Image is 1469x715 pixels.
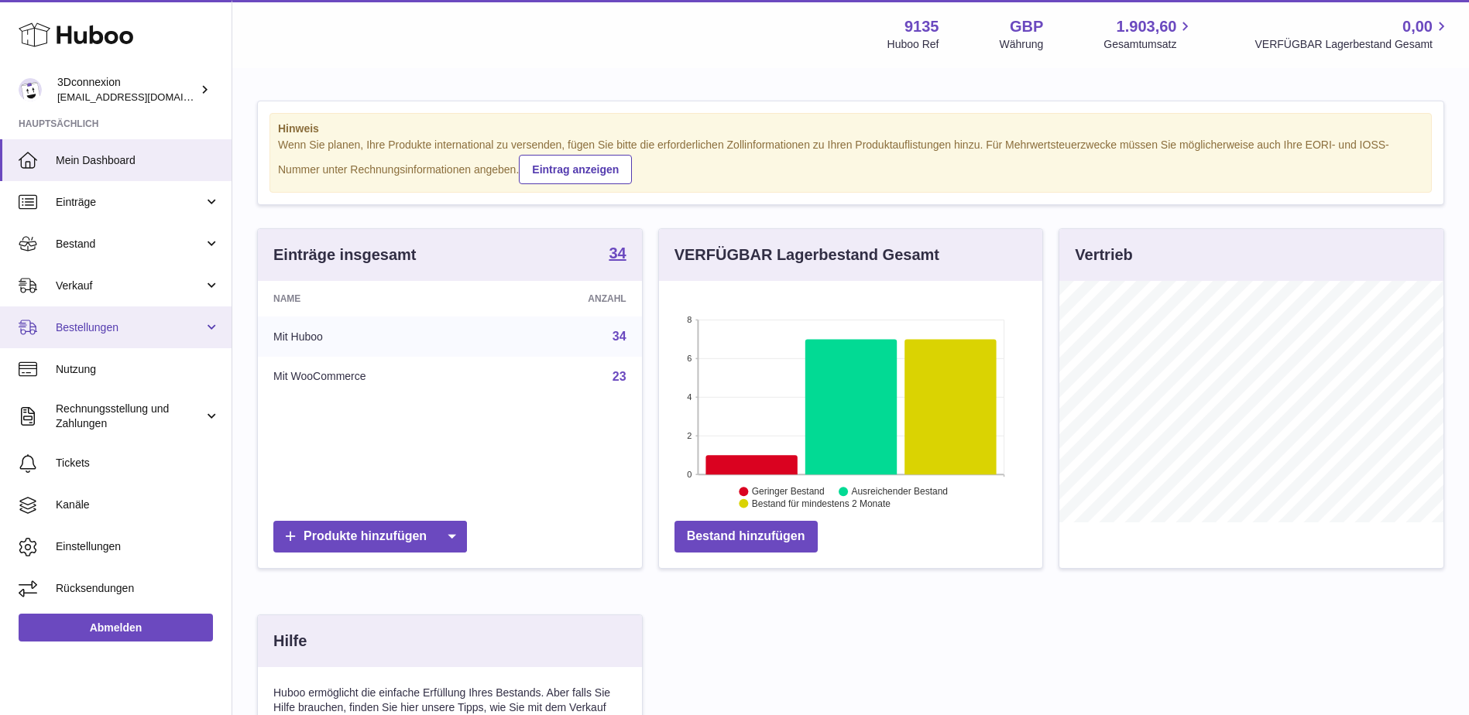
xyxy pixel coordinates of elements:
[752,498,891,509] text: Bestand für mindestens 2 Monate
[687,431,692,440] text: 2
[56,237,204,251] span: Bestand
[1103,37,1194,52] span: Gesamtumsatz
[19,614,213,641] a: Abmelden
[278,121,1423,136] strong: Hinweis
[19,78,42,101] img: order_eu@3dconnexion.com
[851,486,948,497] text: Ausreichender Bestand
[258,357,504,397] td: Mit WooCommerce
[887,37,939,52] div: Huboo Ref
[687,315,692,324] text: 8
[1402,16,1433,37] span: 0,00
[56,195,204,210] span: Einträge
[613,330,626,343] a: 34
[674,521,818,552] a: Bestand hinzufügen
[1075,245,1132,265] h3: Vertrieb
[609,245,626,264] a: 34
[1010,16,1043,37] strong: GBP
[273,521,467,552] a: Produkte hinzufügen
[273,631,307,652] h3: Hilfe
[687,470,692,479] text: 0
[258,281,504,316] th: Name
[56,498,220,512] span: Kanäle
[687,354,692,363] text: 6
[1117,16,1177,37] span: 1.903,60
[57,75,197,104] div: 3Dconnexion
[687,392,692,402] text: 4
[1254,37,1450,52] span: VERFÜGBAR Lagerbestand Gesamt
[56,581,220,596] span: Rücksendungen
[904,16,939,37] strong: 9135
[519,155,632,184] a: Eintrag anzeigen
[56,320,204,335] span: Bestellungen
[56,402,204,431] span: Rechnungsstellung und Zahlungen
[504,281,642,316] th: Anzahl
[56,539,220,554] span: Einstellungen
[273,245,417,265] h3: Einträge insgesamt
[609,245,626,261] strong: 34
[258,316,504,357] td: Mit Huboo
[56,456,220,470] span: Tickets
[1000,37,1044,52] div: Währung
[1254,16,1450,52] a: 0,00 VERFÜGBAR Lagerbestand Gesamt
[56,362,220,377] span: Nutzung
[56,153,220,168] span: Mein Dashboard
[278,138,1423,184] div: Wenn Sie planen, Ihre Produkte international zu versenden, fügen Sie bitte die erforderlichen Zol...
[752,486,825,497] text: Geringer Bestand
[1103,16,1194,52] a: 1.903,60 Gesamtumsatz
[56,279,204,293] span: Verkauf
[674,245,939,265] h3: VERFÜGBAR Lagerbestand Gesamt
[57,91,228,103] span: [EMAIL_ADDRESS][DOMAIN_NAME]
[613,370,626,383] a: 23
